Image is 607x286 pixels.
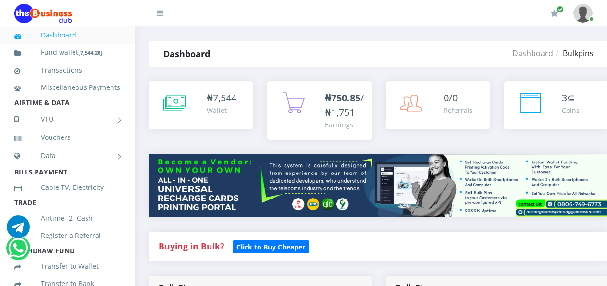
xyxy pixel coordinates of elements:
span: Renew/Upgrade Subscription [557,6,564,13]
a: Data [14,144,120,168]
div: ⊆ [562,91,580,105]
div: Referrals [444,105,473,115]
a: Transfer to Wallet [14,255,120,277]
a: Airtime -2- Cash [14,207,120,229]
img: Logo [14,4,72,23]
a: Transactions [14,59,120,81]
strong: Buying in Bulk? [159,240,224,252]
span: 0/0 [444,91,458,104]
a: Miscellaneous Payments [14,76,120,99]
span: 3 [562,91,567,104]
a: Chat for support [8,244,28,260]
div: Wallet [207,105,236,115]
small: [ ] [78,49,102,56]
a: Fund wallet[7,544.20] [14,41,120,64]
b: 7,544.20 [80,49,100,56]
a: Click to Buy Cheaper [233,240,309,252]
div: Earnings [325,120,364,130]
a: ₦750.85/₦1,751 Earnings [267,81,371,140]
a: 0/0 Referrals [386,81,490,129]
a: VTU [14,107,120,131]
a: Dashboard [14,24,120,46]
span: 7,544 [213,91,236,104]
a: Chat for support [7,223,30,238]
div: ₦ [207,91,236,105]
a: Register a Referral [14,224,120,247]
strong: Dashboard [163,48,210,60]
a: Vouchers [14,126,120,149]
a: ₦7,544 Wallet [149,81,253,129]
b: Click to Buy Cheaper [236,242,305,251]
a: Cable TV, Electricity [14,176,120,199]
span: /₦1,751 [325,91,364,119]
img: User [573,4,593,23]
i: Renew/Upgrade Subscription [551,10,558,17]
a: Dashboard [512,48,553,59]
b: ₦750.85 [325,91,360,104]
li: Bulkpins [553,48,594,59]
div: Coins [562,105,580,115]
